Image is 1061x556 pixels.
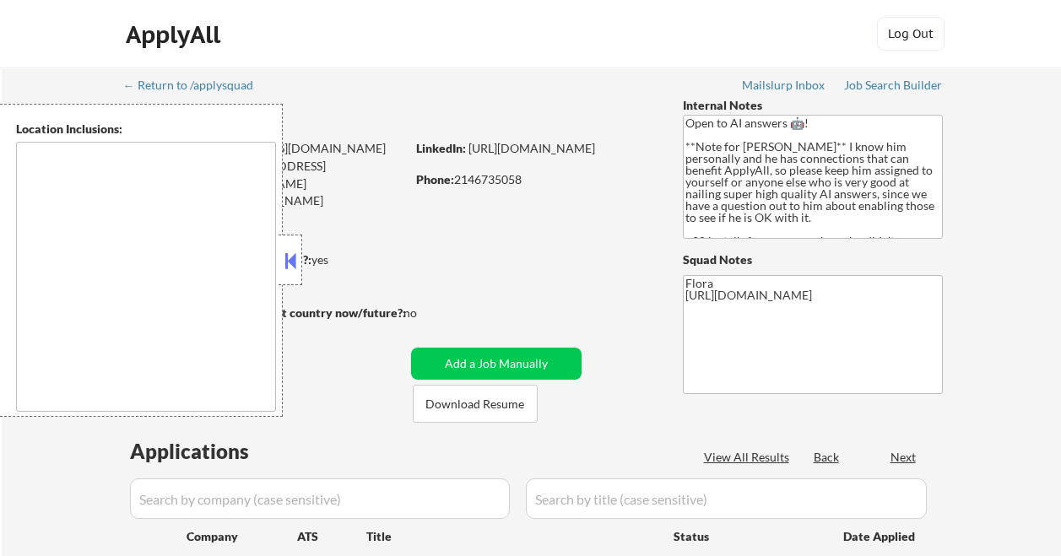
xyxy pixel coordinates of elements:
div: Internal Notes [683,97,943,114]
strong: LinkedIn: [416,141,466,155]
div: Title [366,528,658,545]
strong: Phone: [416,172,454,186]
a: ← Return to /applysquad [123,78,269,95]
a: Mailslurp Inbox [742,78,826,95]
div: Location Inclusions: [16,121,276,138]
div: Next [890,449,918,466]
div: Mailslurp Inbox [742,79,826,91]
div: Company [187,528,297,545]
input: Search by title (case sensitive) [526,478,927,519]
div: 2146735058 [416,171,655,188]
div: Squad Notes [683,251,943,268]
button: Add a Job Manually [411,348,582,380]
div: ApplyAll [126,20,225,49]
div: no [403,305,452,321]
div: Date Applied [843,528,918,545]
input: Search by company (case sensitive) [130,478,510,519]
div: View All Results [704,449,794,466]
div: Job Search Builder [844,79,943,91]
button: Download Resume [413,385,538,423]
div: ← Return to /applysquad [123,79,269,91]
a: [URL][DOMAIN_NAME] [468,141,595,155]
button: Log Out [877,17,945,51]
div: Applications [130,441,297,462]
div: ATS [297,528,366,545]
div: Status [674,521,819,551]
div: Back [814,449,841,466]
